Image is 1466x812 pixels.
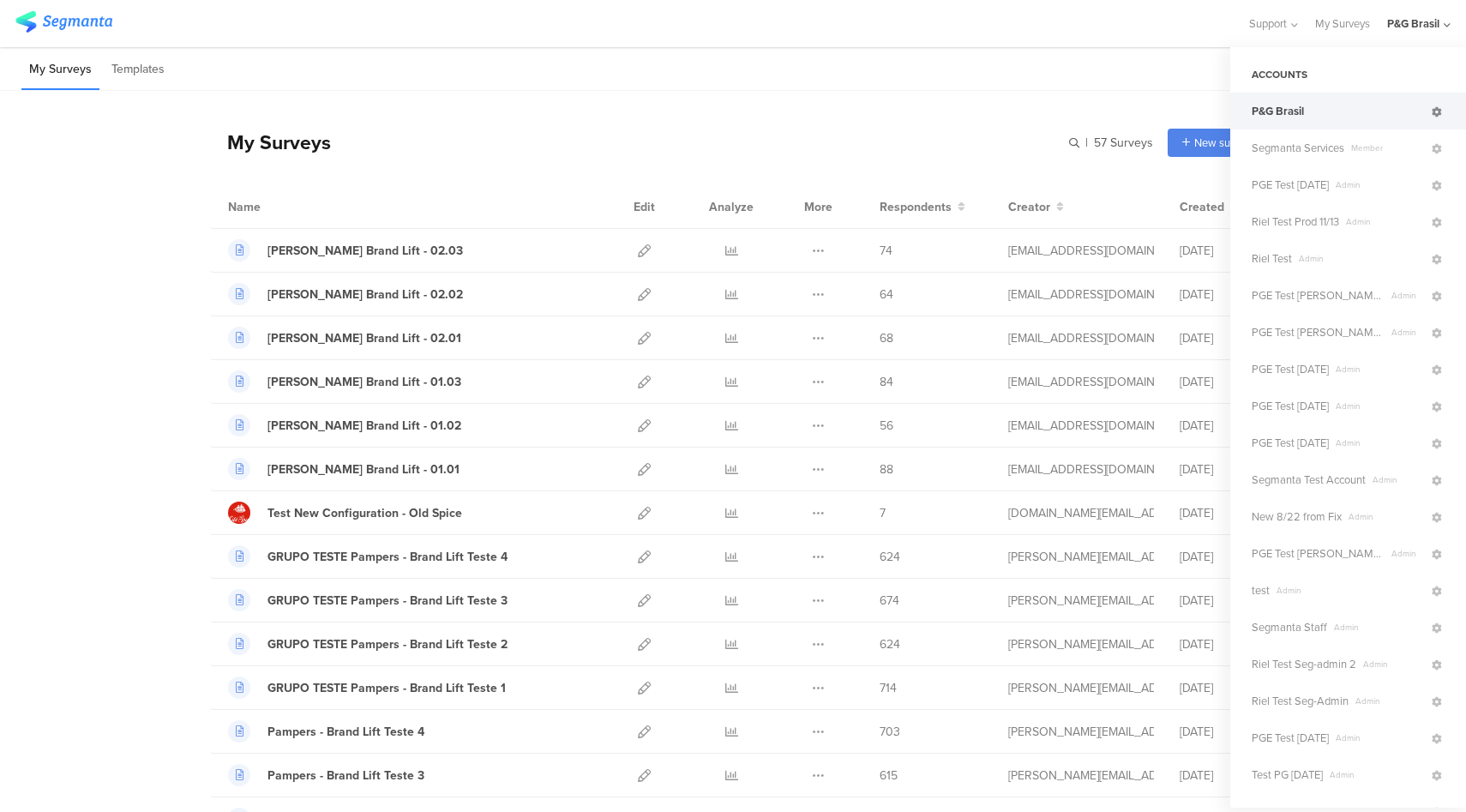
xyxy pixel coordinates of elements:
div: [DATE] [1180,460,1283,478]
div: Vick Brand Lift - 02.03 [267,242,463,260]
span: PGE Test 2.28.24 [1252,730,1329,746]
span: Created [1180,198,1224,216]
div: Vick Brand Lift - 01.02 [267,417,461,435]
span: Admin [1339,215,1429,228]
div: GRUPO TESTE Pampers - Brand Lift Teste 3 [267,592,508,610]
span: Respondents [880,198,952,216]
span: Admin [1323,768,1429,781]
div: [DATE] [1180,286,1283,304]
a: [PERSON_NAME] Brand Lift - 01.01 [228,458,460,480]
span: Segmanta Services [1252,140,1344,156]
div: Test New Configuration - Old Spice [267,504,462,522]
button: Respondents [880,198,965,216]
span: 68 [880,329,893,347]
img: segmanta logo [15,11,112,33]
div: dosreis.g@pg.com [1008,767,1154,785]
span: 56 [880,417,893,435]
div: dosreis.g@pg.com [1008,679,1154,697]
span: PGE Test 4.30.24 [1252,435,1329,451]
div: [DATE] [1180,679,1283,697]
span: 64 [880,286,893,304]
a: [PERSON_NAME] Brand Lift - 01.02 [228,414,461,436]
div: Vick Brand Lift - 02.02 [267,286,463,304]
div: dosreis.g@pg.com [1008,548,1154,566]
div: shinku.ca@pg.com [1008,504,1154,522]
span: Test PG 5.22.24 [1252,767,1323,783]
div: [DATE] [1180,242,1283,260]
span: New survey [1194,135,1250,151]
span: 714 [880,679,897,697]
span: Riel Test Seg-Admin [1252,693,1349,709]
div: [DATE] [1180,548,1283,566]
div: sousamarques.g@pg.com [1008,242,1154,260]
span: Support [1249,15,1287,32]
span: Riel Test Seg-admin 2 [1252,656,1356,672]
span: Admin [1366,473,1429,486]
a: Pampers - Brand Lift Teste 3 [228,764,424,786]
span: Admin [1385,547,1429,560]
div: [DATE] [1180,592,1283,610]
span: Admin [1349,695,1429,707]
span: Segmanta Staff [1252,619,1327,635]
a: Test New Configuration - Old Spice [228,502,462,524]
span: Creator [1008,198,1050,216]
span: PGE Test Riel 10.08.24 [1252,287,1385,304]
div: dosreis.g@pg.com [1008,635,1154,653]
div: Pampers - Brand Lift Teste 3 [267,767,424,785]
div: [DATE] [1180,417,1283,435]
span: 57 Surveys [1094,134,1153,152]
span: Admin [1329,731,1429,744]
span: PGE Test 6.19.24 [1252,361,1329,377]
a: Pampers - Brand Lift Teste 4 [228,720,424,743]
span: Member [1344,141,1429,154]
div: [DATE] [1180,767,1283,785]
span: Admin [1385,326,1429,339]
div: dosreis.g@pg.com [1008,592,1154,610]
span: New 8/22 from Fix [1252,508,1342,525]
div: GRUPO TESTE Pampers - Brand Lift Teste 1 [267,679,506,697]
span: Admin [1270,584,1429,597]
span: Admin [1342,510,1429,523]
span: PGE Test Riel 6.5.24 [1252,545,1385,562]
div: [DATE] [1180,329,1283,347]
span: Admin [1385,289,1429,302]
div: P&G Brasil [1387,15,1439,32]
div: Vick Brand Lift - 02.01 [267,329,461,347]
span: Admin [1356,658,1429,671]
div: Name [228,198,331,216]
span: 703 [880,723,900,741]
div: GRUPO TESTE Pampers - Brand Lift Teste 4 [267,548,508,566]
span: Admin [1329,400,1429,412]
span: | [1083,134,1090,152]
span: PGE Test Riel 7.24.24 [1252,324,1385,340]
a: GRUPO TESTE Pampers - Brand Lift Teste 3 [228,589,508,611]
div: [DATE] [1180,373,1283,391]
a: GRUPO TESTE Pampers - Brand Lift Teste 2 [228,633,508,655]
span: test [1252,582,1270,598]
div: My Surveys [210,128,331,157]
div: sousamarques.g@pg.com [1008,460,1154,478]
span: 624 [880,548,900,566]
span: Segmanta Test Account [1252,472,1366,488]
div: dosreis.g@pg.com [1008,723,1154,741]
button: Creator [1008,198,1064,216]
a: [PERSON_NAME] Brand Lift - 02.03 [228,239,463,262]
span: 624 [880,635,900,653]
span: Admin [1329,178,1429,191]
div: GRUPO TESTE Pampers - Brand Lift Teste 2 [267,635,508,653]
a: [PERSON_NAME] Brand Lift - 01.03 [228,370,461,393]
div: Pampers - Brand Lift Teste 4 [267,723,424,741]
span: PGE Test 4.8.24 [1252,177,1329,193]
div: [DATE] [1180,504,1283,522]
span: 7 [880,504,886,522]
a: [PERSON_NAME] Brand Lift - 02.01 [228,327,461,349]
a: GRUPO TESTE Pampers - Brand Lift Teste 4 [228,545,508,568]
span: 84 [880,373,893,391]
li: Templates [104,50,172,90]
div: Analyze [706,185,757,228]
span: Riel Test [1252,250,1292,267]
div: sousamarques.g@pg.com [1008,329,1154,347]
span: 674 [880,592,899,610]
div: ACCOUNTS [1230,60,1466,89]
span: PGE Test 7.10.24 [1252,398,1329,414]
